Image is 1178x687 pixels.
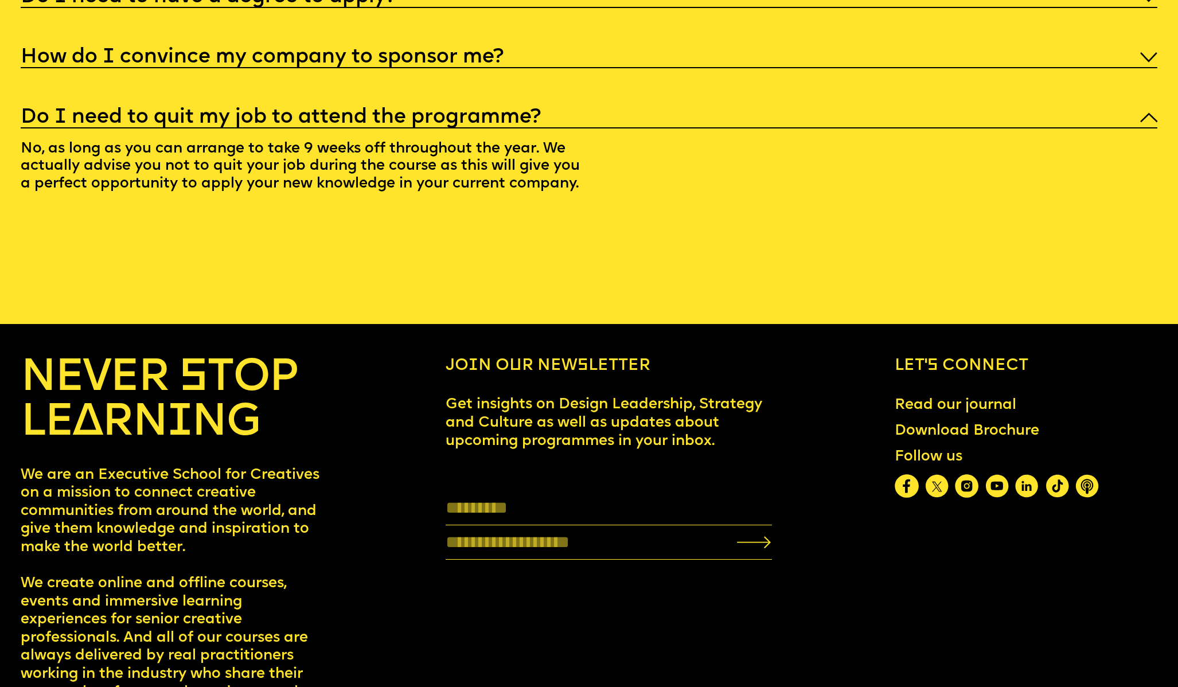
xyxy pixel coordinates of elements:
p: Get insights on Design Leadership, Strategy and Culture as well as updates about upcoming program... [446,396,772,450]
h6: Join our newsletter [446,357,772,376]
a: Read our journal [887,389,1025,423]
a: Download Brochure [887,415,1048,448]
h5: Do I need to quit my job to attend the programme? [21,112,541,123]
div: Follow us [895,448,1099,466]
h6: Let’s connect [895,357,1157,376]
h5: How do I convince my company to sponsor me? [21,52,504,63]
h4: NEVER STOP LEARNING [21,357,323,446]
p: No, as long as you can arrange to take 9 weeks off throughout the year. We actually advise you no... [21,128,610,209]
